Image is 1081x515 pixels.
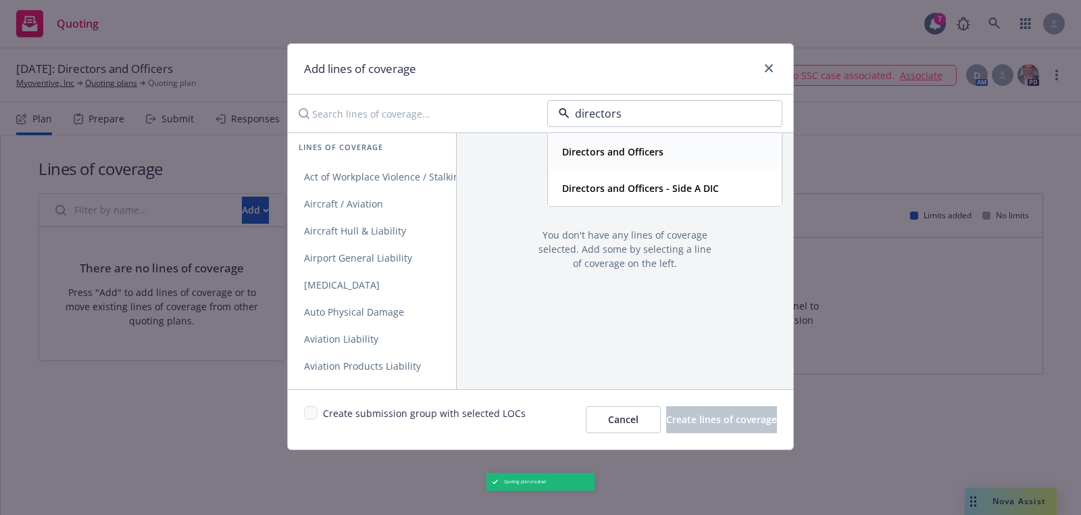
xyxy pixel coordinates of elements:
[288,170,513,183] span: Act of Workplace Violence / Stalking Threat
[562,182,719,195] strong: Directors and Officers - Side A DIC
[299,141,383,153] span: Lines of coverage
[288,387,396,399] span: Blanket Accident
[288,224,422,237] span: Aircraft Hull & Liability
[304,60,416,78] h1: Add lines of coverage
[323,406,526,433] span: Create submission group with selected LOCs
[291,100,536,127] input: Search lines of coverage...
[538,228,712,270] span: You don't have any lines of coverage selected. Add some by selecting a line of coverage on the left.
[504,479,546,485] span: Quoting plan created
[288,251,428,264] span: Airport General Liability
[288,360,437,372] span: Aviation Products Liability
[288,197,399,210] span: Aircraft / Aviation
[288,278,396,291] span: [MEDICAL_DATA]
[288,305,420,318] span: Auto Physical Damage
[562,145,663,158] strong: Directors and Officers
[288,333,395,345] span: Aviation Liability
[761,60,777,76] a: close
[608,413,638,426] span: Cancel
[666,413,777,426] span: Create lines of coverage
[666,406,777,433] button: Create lines of coverage
[570,105,755,122] input: Filter by policy type
[586,406,661,433] button: Cancel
